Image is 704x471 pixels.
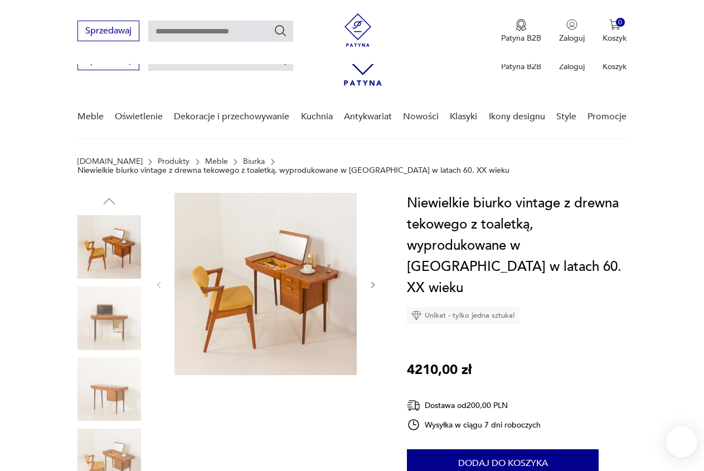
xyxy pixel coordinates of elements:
[77,28,139,36] a: Sprzedawaj
[501,19,541,43] a: Ikona medaluPatyna B2B
[450,95,477,138] a: Klasyki
[501,61,541,72] p: Patyna B2B
[403,95,439,138] a: Nowości
[274,24,287,37] button: Szukaj
[603,33,627,43] p: Koszyk
[489,95,545,138] a: Ikony designu
[566,19,577,30] img: Ikonka użytkownika
[77,157,143,166] a: [DOMAIN_NAME]
[666,426,697,458] iframe: Smartsupp widget button
[115,95,163,138] a: Oświetlenie
[556,95,576,138] a: Style
[603,61,627,72] p: Koszyk
[407,193,627,299] h1: Niewielkie biurko vintage z drewna tekowego z toaletką, wyprodukowane w [GEOGRAPHIC_DATA] w latac...
[407,399,541,412] div: Dostawa od 200,00 PLN
[603,19,627,43] button: 0Koszyk
[77,57,139,65] a: Sprzedawaj
[609,19,620,30] img: Ikona koszyka
[407,399,420,412] img: Ikona dostawy
[77,166,509,175] p: Niewielkie biurko vintage z drewna tekowego z toaletką, wyprodukowane w [GEOGRAPHIC_DATA] w latac...
[407,418,541,431] div: Wysyłka w ciągu 7 dni roboczych
[174,193,357,375] img: Zdjęcie produktu Niewielkie biurko vintage z drewna tekowego z toaletką, wyprodukowane w Danii w ...
[501,19,541,43] button: Patyna B2B
[77,21,139,41] button: Sprzedawaj
[301,95,333,138] a: Kuchnia
[588,95,627,138] a: Promocje
[158,157,190,166] a: Produkty
[501,33,541,43] p: Patyna B2B
[77,215,141,279] img: Zdjęcie produktu Niewielkie biurko vintage z drewna tekowego z toaletką, wyprodukowane w Danii w ...
[407,360,472,381] p: 4210,00 zł
[341,13,375,47] img: Patyna - sklep z meblami i dekoracjami vintage
[77,357,141,421] img: Zdjęcie produktu Niewielkie biurko vintage z drewna tekowego z toaletką, wyprodukowane w Danii w ...
[77,287,141,350] img: Zdjęcie produktu Niewielkie biurko vintage z drewna tekowego z toaletką, wyprodukowane w Danii w ...
[559,61,585,72] p: Zaloguj
[243,157,265,166] a: Biurka
[411,310,421,321] img: Ikona diamentu
[77,95,104,138] a: Meble
[344,95,392,138] a: Antykwariat
[559,33,585,43] p: Zaloguj
[407,307,519,324] div: Unikat - tylko jedna sztuka!
[616,18,625,27] div: 0
[516,19,527,31] img: Ikona medalu
[559,19,585,43] button: Zaloguj
[205,157,228,166] a: Meble
[174,95,289,138] a: Dekoracje i przechowywanie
